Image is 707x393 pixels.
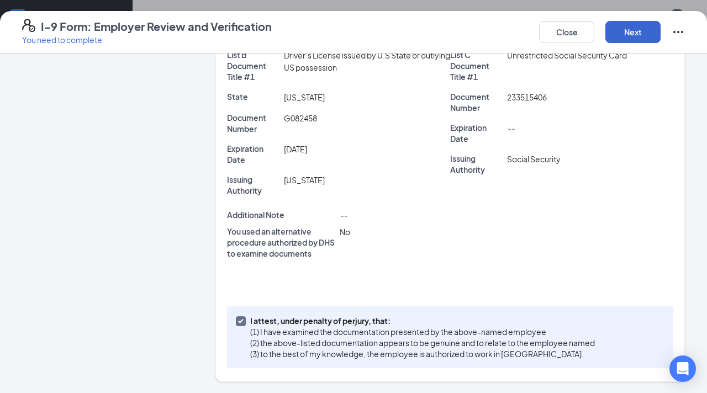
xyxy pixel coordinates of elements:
[22,19,35,32] svg: FormI9EVerifyIcon
[41,19,272,34] h4: I-9 Form: Employer Review and Verification
[227,112,279,134] p: Document Number
[227,226,335,259] p: You used an alternative procedure authorized by DHS to examine documents
[450,153,503,175] p: Issuing Authority
[284,175,325,185] span: [US_STATE]
[507,50,627,60] span: Unrestricted Social Security Card
[284,92,325,102] span: [US_STATE]
[539,21,594,43] button: Close
[605,21,661,43] button: Next
[672,25,685,39] svg: Ellipses
[450,122,503,144] p: Expiration Date
[507,92,547,102] span: 233515406
[227,143,279,165] p: Expiration Date
[250,337,595,348] p: (2) the above-listed documentation appears to be genuine and to relate to the employee named
[250,348,595,359] p: (3) to the best of my knowledge, the employee is authorized to work in [GEOGRAPHIC_DATA].
[284,113,317,123] span: G082458
[450,49,503,82] p: List C Document Title #1
[250,326,595,337] p: (1) I have examined the documentation presented by the above-named employee
[227,91,279,102] p: State
[227,49,279,82] p: List B Document Title #1
[227,209,335,220] p: Additional Note
[340,227,350,237] span: No
[669,355,696,382] div: Open Intercom Messenger
[250,315,595,326] p: I attest, under penalty of perjury, that:
[22,34,272,45] p: You need to complete
[284,144,307,154] span: [DATE]
[450,91,503,113] p: Document Number
[507,123,515,133] span: --
[507,154,561,164] span: Social Security
[227,174,279,196] p: Issuing Authority
[340,210,347,220] span: --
